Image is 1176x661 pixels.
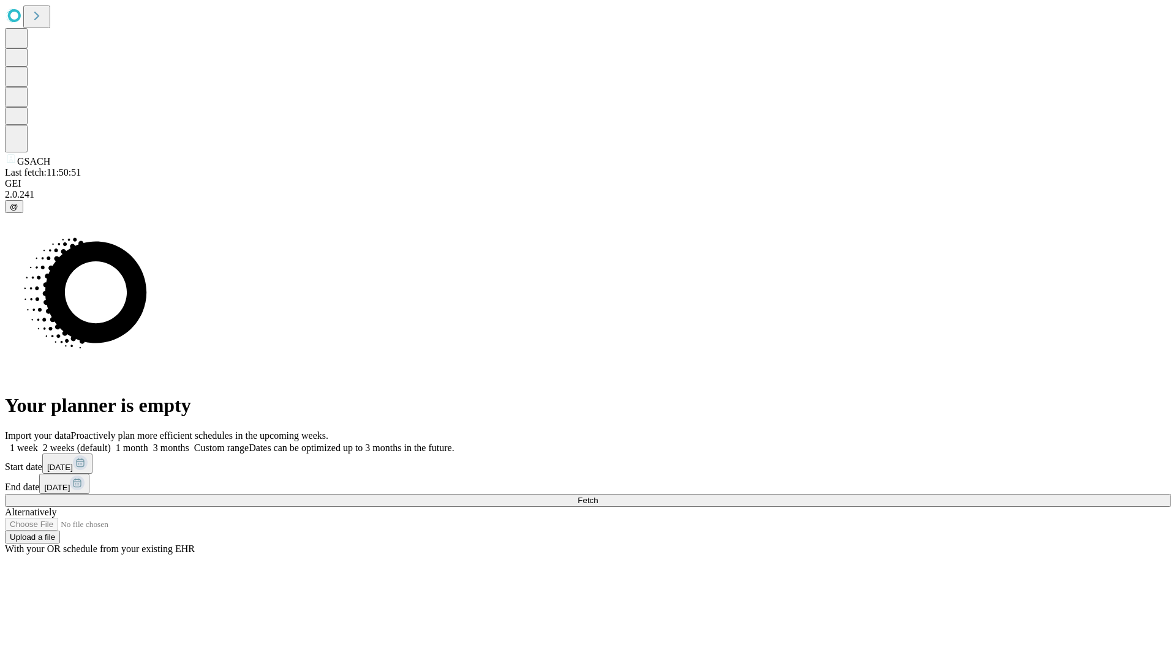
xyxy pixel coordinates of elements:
[5,543,195,554] span: With your OR schedule from your existing EHR
[43,443,111,453] span: 2 weeks (default)
[194,443,249,453] span: Custom range
[5,531,60,543] button: Upload a file
[17,156,50,166] span: GSACH
[47,463,73,472] span: [DATE]
[5,167,81,177] span: Last fetch: 11:50:51
[10,202,18,211] span: @
[5,507,56,517] span: Alternatively
[10,443,38,453] span: 1 week
[5,200,23,213] button: @
[39,474,89,494] button: [DATE]
[42,454,92,474] button: [DATE]
[5,394,1171,417] h1: Your planner is empty
[116,443,148,453] span: 1 month
[153,443,189,453] span: 3 months
[249,443,454,453] span: Dates can be optimized up to 3 months in the future.
[5,430,71,441] span: Import your data
[5,474,1171,494] div: End date
[578,496,598,505] span: Fetch
[5,494,1171,507] button: Fetch
[71,430,328,441] span: Proactively plan more efficient schedules in the upcoming weeks.
[5,189,1171,200] div: 2.0.241
[5,178,1171,189] div: GEI
[5,454,1171,474] div: Start date
[44,483,70,492] span: [DATE]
